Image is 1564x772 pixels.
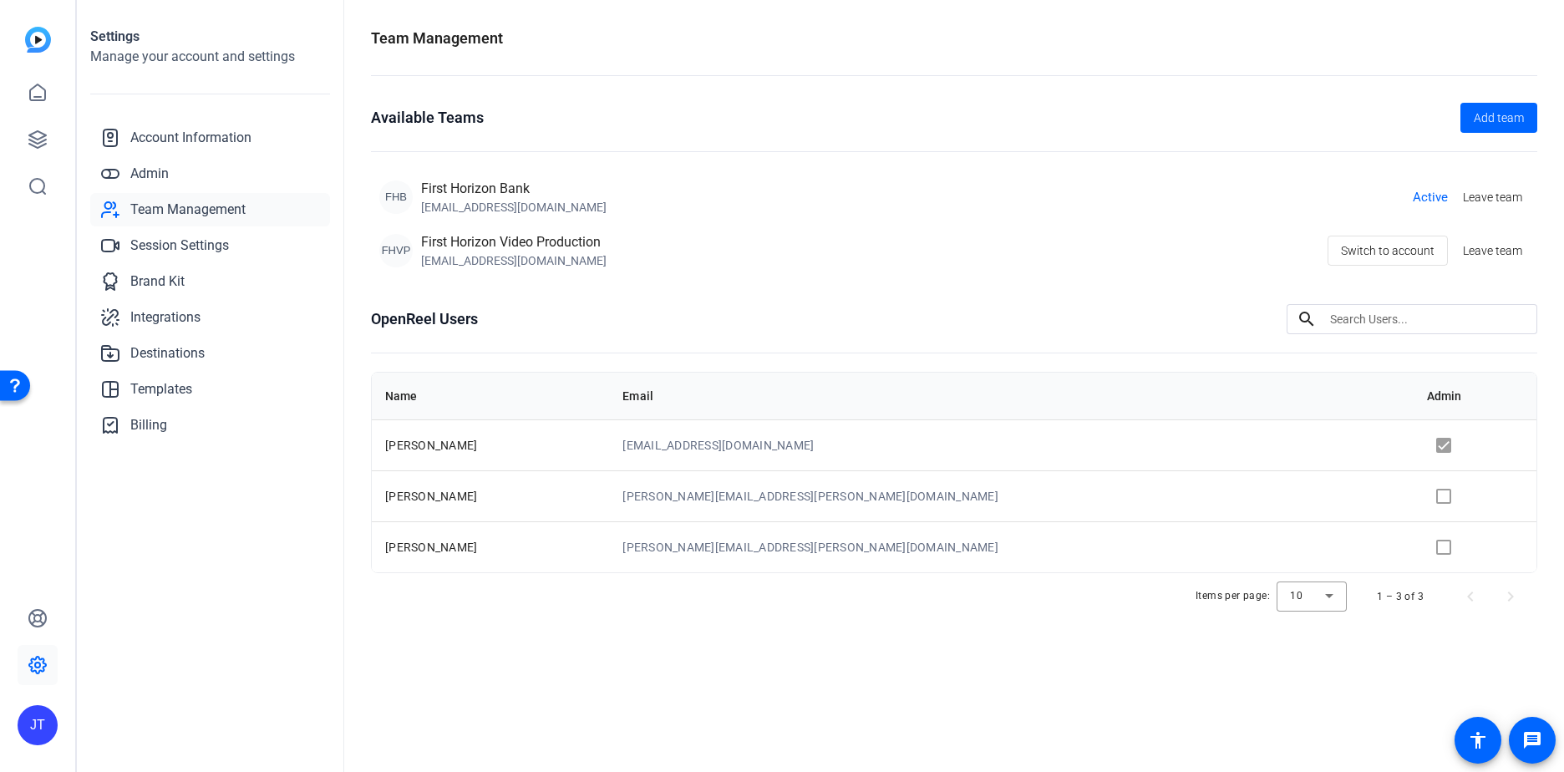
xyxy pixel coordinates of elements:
[90,301,330,334] a: Integrations
[609,373,1414,419] th: Email
[421,199,607,216] div: [EMAIL_ADDRESS][DOMAIN_NAME]
[421,179,607,199] div: First Horizon Bank
[1450,576,1490,617] button: Previous page
[371,27,503,50] h1: Team Management
[372,373,609,419] th: Name
[1377,588,1424,605] div: 1 – 3 of 3
[18,705,58,745] div: JT
[130,236,229,256] span: Session Settings
[1456,182,1529,212] button: Leave team
[1413,188,1448,207] span: Active
[25,27,51,53] img: blue-gradient.svg
[1474,109,1524,127] span: Add team
[1456,236,1529,266] button: Leave team
[90,373,330,406] a: Templates
[90,265,330,298] a: Brand Kit
[1460,103,1537,133] button: Add team
[421,232,607,252] div: First Horizon Video Production
[385,541,477,554] span: [PERSON_NAME]
[609,419,1414,470] td: [EMAIL_ADDRESS][DOMAIN_NAME]
[421,252,607,269] div: [EMAIL_ADDRESS][DOMAIN_NAME]
[130,272,185,292] span: Brand Kit
[130,343,205,363] span: Destinations
[1341,235,1435,267] span: Switch to account
[90,27,330,47] h1: Settings
[385,439,477,452] span: [PERSON_NAME]
[90,47,330,67] h2: Manage your account and settings
[130,307,201,328] span: Integrations
[90,157,330,190] a: Admin
[379,234,413,267] div: FHVP
[1330,309,1524,329] input: Search Users...
[1287,309,1327,329] mat-icon: search
[130,415,167,435] span: Billing
[385,490,477,503] span: [PERSON_NAME]
[1196,587,1270,604] div: Items per page:
[1414,373,1536,419] th: Admin
[1522,730,1542,750] mat-icon: message
[1463,189,1522,206] span: Leave team
[1463,242,1522,260] span: Leave team
[130,200,246,220] span: Team Management
[1328,236,1448,266] button: Switch to account
[90,121,330,155] a: Account Information
[90,337,330,370] a: Destinations
[130,379,192,399] span: Templates
[130,128,251,148] span: Account Information
[90,193,330,226] a: Team Management
[371,106,484,130] h1: Available Teams
[1490,576,1531,617] button: Next page
[379,180,413,214] div: FHB
[609,470,1414,521] td: [PERSON_NAME][EMAIL_ADDRESS][PERSON_NAME][DOMAIN_NAME]
[90,229,330,262] a: Session Settings
[609,521,1414,572] td: [PERSON_NAME][EMAIL_ADDRESS][PERSON_NAME][DOMAIN_NAME]
[371,307,478,331] h1: OpenReel Users
[130,164,169,184] span: Admin
[90,409,330,442] a: Billing
[1468,730,1488,750] mat-icon: accessibility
